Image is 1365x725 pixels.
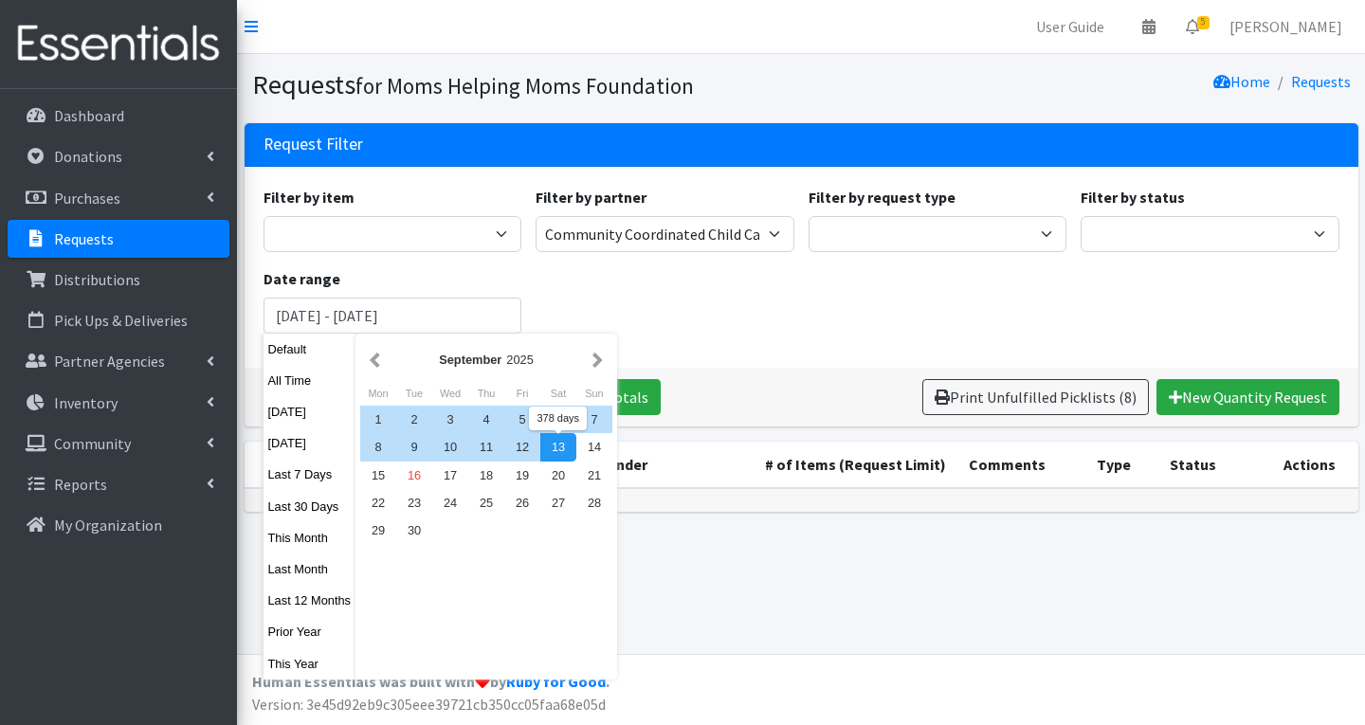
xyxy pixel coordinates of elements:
[54,475,107,494] p: Reports
[360,517,396,544] div: 29
[54,189,120,208] p: Purchases
[8,220,229,258] a: Requests
[360,433,396,461] div: 8
[8,425,229,462] a: Community
[252,672,610,691] strong: Human Essentials was built with by .
[1171,8,1214,45] a: 5
[396,489,432,517] div: 23
[355,72,694,100] small: for Moms Helping Moms Foundation
[468,406,504,433] div: 4
[1247,442,1358,488] th: Actions
[432,462,468,489] div: 17
[8,137,229,175] a: Donations
[809,186,955,208] label: Filter by request type
[360,462,396,489] div: 15
[576,433,612,461] div: 14
[396,433,432,461] div: 9
[536,186,646,208] label: Filter by partner
[8,12,229,76] img: HumanEssentials
[252,695,606,714] span: Version: 3e45d92eb9c305eee39721cb350cc05faa68e05d
[8,179,229,217] a: Purchases
[468,462,504,489] div: 18
[8,97,229,135] a: Dashboard
[264,493,356,520] button: Last 30 Days
[576,381,612,406] div: Sunday
[396,381,432,406] div: Tuesday
[540,381,576,406] div: Saturday
[54,434,131,453] p: Community
[54,352,165,371] p: Partner Agencies
[396,517,432,544] div: 30
[922,379,1149,415] a: Print Unfulfilled Picklists (8)
[360,489,396,517] div: 22
[264,186,355,208] label: Filter by item
[468,433,504,461] div: 11
[432,381,468,406] div: Wednesday
[264,461,356,488] button: Last 7 Days
[506,672,606,691] a: Ruby for Good
[54,106,124,125] p: Dashboard
[1081,186,1185,208] label: Filter by status
[54,270,140,289] p: Distributions
[264,398,356,426] button: [DATE]
[1197,16,1210,29] span: 5
[439,353,501,367] strong: September
[264,267,340,290] label: Date range
[396,462,432,489] div: 16
[506,353,533,367] span: 2025
[264,650,356,678] button: This Year
[54,311,188,330] p: Pick Ups & Deliveries
[576,489,612,517] div: 28
[8,506,229,544] a: My Organization
[245,442,312,488] th: Date
[1085,442,1158,488] th: Type
[696,442,957,488] th: # of Items (Request Limit)
[264,555,356,583] button: Last Month
[264,618,356,645] button: Prior Year
[1291,72,1351,91] a: Requests
[8,301,229,339] a: Pick Ups & Deliveries
[957,442,1085,488] th: Comments
[540,433,576,461] div: 13
[54,393,118,412] p: Inventory
[396,406,432,433] div: 2
[504,406,540,433] div: 5
[540,489,576,517] div: 27
[8,261,229,299] a: Distributions
[468,381,504,406] div: Thursday
[1021,8,1119,45] a: User Guide
[264,298,522,334] input: January 1, 2011 - December 31, 2011
[540,406,576,433] div: 6
[360,381,396,406] div: Monday
[8,342,229,380] a: Partner Agencies
[54,229,114,248] p: Requests
[504,462,540,489] div: 19
[1158,442,1247,488] th: Status
[264,367,356,394] button: All Time
[1156,379,1339,415] a: New Quantity Request
[264,587,356,614] button: Last 12 Months
[432,433,468,461] div: 10
[540,462,576,489] div: 20
[504,381,540,406] div: Friday
[360,406,396,433] div: 1
[1213,72,1270,91] a: Home
[54,147,122,166] p: Donations
[468,489,504,517] div: 25
[504,489,540,517] div: 26
[252,68,794,101] h1: Requests
[264,335,356,363] button: Default
[504,433,540,461] div: 12
[8,465,229,503] a: Reports
[264,429,356,457] button: [DATE]
[576,406,612,433] div: 7
[264,524,356,552] button: This Month
[54,516,162,535] p: My Organization
[432,406,468,433] div: 3
[432,489,468,517] div: 24
[576,462,612,489] div: 21
[8,384,229,422] a: Inventory
[264,135,363,154] h3: Request Filter
[1214,8,1357,45] a: [PERSON_NAME]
